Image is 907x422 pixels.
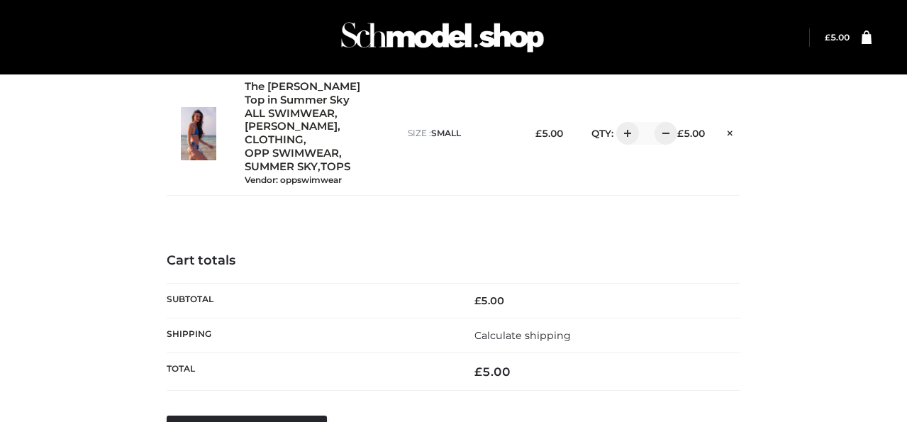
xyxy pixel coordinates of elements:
a: ALL SWIMWEAR [245,107,335,121]
th: Total [167,353,454,391]
a: £5.00 [825,32,850,43]
a: Remove this item [719,123,740,141]
bdi: 5.00 [474,294,504,307]
a: The [PERSON_NAME] Top in Summer Sky [245,80,379,107]
span: £ [825,32,830,43]
th: Shipping [167,318,454,352]
th: Subtotal [167,283,454,318]
a: CLOTHING [245,133,304,147]
span: £ [474,365,482,379]
small: Vendor: oppswimwear [245,174,342,185]
h4: Cart totals [167,253,740,269]
span: £ [677,128,684,139]
span: £ [535,128,542,139]
p: size : [408,127,518,140]
bdi: 5.00 [535,128,563,139]
span: £ [474,294,481,307]
img: Schmodel Admin 964 [336,9,549,65]
a: Calculate shipping [474,329,571,342]
div: , , , , , [245,80,394,187]
span: SMALL [431,128,461,138]
a: TOPS [321,160,350,174]
bdi: 5.00 [825,32,850,43]
bdi: 5.00 [677,128,705,139]
a: OPP SWIMWEAR [245,147,339,160]
bdi: 5.00 [474,365,511,379]
a: [PERSON_NAME] [245,120,338,133]
div: QTY: [577,122,660,145]
a: SUMMER SKY [245,160,318,174]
